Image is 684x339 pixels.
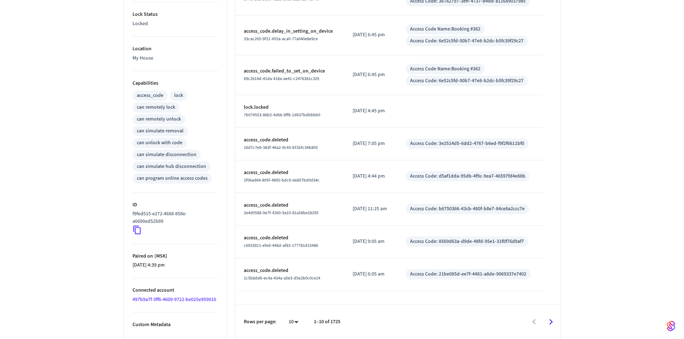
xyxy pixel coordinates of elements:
[244,67,336,75] p: access_code.failed_to_set_on_device
[174,92,183,99] div: lock
[410,173,525,180] div: Access Code: d5af1dda-95db-4f9c-9ea7-46597fd4e88b
[244,318,276,326] p: Rows per page:
[137,127,183,135] div: can simulate removal
[137,139,182,147] div: can unlock with code
[137,151,196,159] div: can simulate disconnection
[353,238,388,245] p: [DATE] 9:05 am
[244,275,320,281] span: 1c5b8dd6-ec4a-434a-a5e3-d5e2b0c0ce14
[244,36,318,42] span: 33cac205-9f21-455a-aca0-77a040e8e9ce
[132,80,218,87] p: Capabilities
[244,28,336,35] p: access_code.delay_in_setting_on_device
[137,163,206,170] div: can simulate hub disconnection
[244,104,336,111] p: lock.locked
[353,205,388,213] p: [DATE] 11:25 am
[410,37,524,45] div: Access Code: 6e52c5fd-00b7-47e8-b2dc-b5fc39f29c27
[132,321,218,329] p: Custom Metadata
[137,175,208,182] div: can program online access codes
[132,201,218,209] p: ID
[244,267,336,274] p: access_code.deleted
[410,65,480,73] div: Access Code Name: Booking #362
[132,253,218,260] p: Paired on
[244,177,320,183] span: 2f06ad64-805f-4895-bdc9-de857bd0d34c
[353,270,388,278] p: [DATE] 6:05 am
[410,270,526,278] div: Access Code: 21be085d-ee7f-4481-a8de-9069337e7402
[410,77,524,85] div: Access Code: 6e52c5fd-00b7-47e8-b2dc-b5fc39f29c27
[314,318,340,326] p: 1–10 of 1725
[153,253,167,260] span: ( MSK )
[667,320,675,332] img: SeamLogoGradient.69752ec5.svg
[137,92,163,99] div: access_code
[410,25,480,33] div: Access Code Name: Booking #362
[137,116,181,123] div: can remotely unlock
[543,314,559,330] button: Go to next page
[410,205,525,213] div: Access Code: b6750366-43cb-480f-b8e7-84ce8a2ccc7e
[244,145,318,151] span: 16d7c7e9-383f-46a2-9c43-bf1bfc34b805
[244,136,336,144] p: access_code.deleted
[353,31,388,39] p: [DATE] 6:45 pm
[285,317,302,327] div: 10
[132,11,218,18] p: Lock Status
[132,287,218,294] p: Connected account
[132,262,218,269] p: [DATE] 4:39 pm
[410,140,524,147] div: Access Code: 3e2514d5-6dd2-4767-b6ed-f9f2f6611bf0
[353,107,388,115] p: [DATE] 4:45 pm
[244,234,336,242] p: access_code.deleted
[353,71,388,79] p: [DATE] 6:45 pm
[244,76,319,82] span: 69c2614d-41da-418a-ae41-c2476381c329
[410,238,524,245] div: Access Code: 8569d63a-d9de-48fd-95e1-31f0f76d9af7
[244,210,318,216] span: 2e4d0588-9e7f-4260-9a10-81a58be28295
[353,140,388,147] p: [DATE] 7:05 pm
[244,202,336,209] p: access_code.deleted
[353,173,388,180] p: [DATE] 4:44 pm
[244,112,320,118] span: 7b074553-86b2-4d66-8ff8-1d637bdbbbb0
[132,296,216,303] a: 497b9a7f-3ff6-4609-9722-be025e959010
[132,210,215,225] p: f9fed515-e272-4688-858e-a6690ed52b89
[132,45,218,53] p: Location
[244,169,336,176] p: access_code.deleted
[132,20,218,28] p: Locked
[132,55,218,62] p: My House
[244,243,318,249] span: c6933911-efed-448d-af83-177781d15486
[137,104,175,111] div: can remotely lock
